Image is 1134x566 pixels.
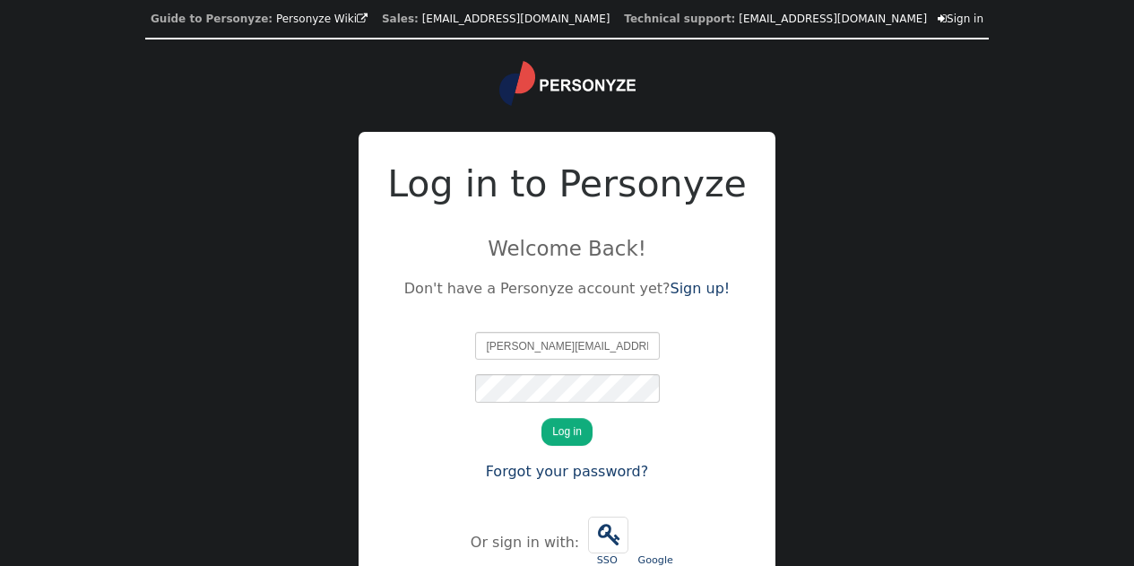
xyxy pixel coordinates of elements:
[541,418,593,446] button: Log in
[624,13,735,25] b: Technical support:
[938,13,983,25] a: Sign in
[471,532,584,553] div: Or sign in with:
[387,157,747,213] h2: Log in to Personyze
[475,332,660,360] input: Email
[671,280,731,297] a: Sign up!
[422,13,610,25] a: [EMAIL_ADDRESS][DOMAIN_NAME]
[938,13,947,24] span: 
[589,518,628,553] span: 
[387,233,747,264] p: Welcome Back!
[276,13,368,25] a: Personyze Wiki
[357,13,368,24] span: 
[486,463,649,480] a: Forgot your password?
[739,13,927,25] a: [EMAIL_ADDRESS][DOMAIN_NAME]
[627,516,684,555] iframe: Sign in with Google Button
[387,278,747,300] p: Don't have a Personyze account yet?
[382,13,419,25] b: Sales:
[499,61,636,106] img: logo.svg
[151,13,273,25] b: Guide to Personyze:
